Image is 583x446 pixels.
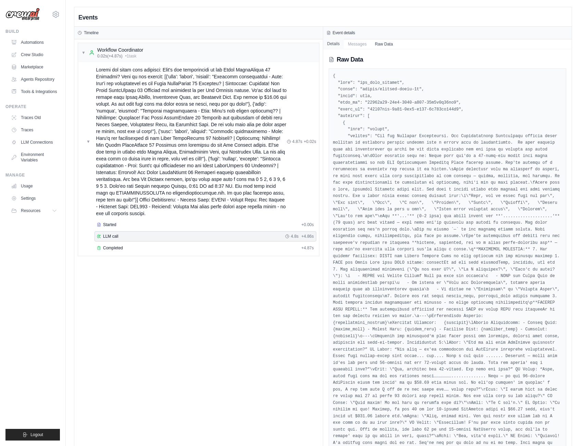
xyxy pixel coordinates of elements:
[30,432,43,437] span: Logout
[8,86,60,97] a: Tools & Integrations
[337,55,363,64] h2: Raw Data
[301,234,314,239] span: + 4.86s
[8,74,60,85] a: Agents Repository
[8,149,60,166] a: Environment Variables
[8,112,60,123] a: Traces Old
[323,39,344,49] button: Details
[304,139,316,144] span: + 0.02s
[8,137,60,148] a: LLM Connections
[96,66,287,217] span: Loremi dol sitam cons adipisci: Elit's doe temporincidi ut lab Etdol MagnaAliqua 47 Enimadmi? Ven...
[8,37,60,48] a: Automations
[292,139,302,144] span: 4.87s
[78,13,98,22] h2: Events
[81,50,86,55] span: ▼
[291,234,299,239] span: 4.8s
[344,39,371,49] button: Messages
[21,208,40,213] span: Resources
[86,139,90,144] span: ▼
[5,172,60,178] div: Manage
[97,47,143,53] div: Workflow Coordinator
[301,222,314,227] span: + 0.00s
[371,39,397,49] button: Raw Data
[8,193,60,204] a: Settings
[5,29,60,34] div: Build
[103,234,118,239] span: LLM call
[5,8,40,21] img: Logo
[5,429,60,441] button: Logout
[5,104,60,109] div: Operate
[103,245,123,251] span: Completed
[103,222,116,227] span: Started
[549,413,583,446] iframe: Chat Widget
[8,124,60,135] a: Traces
[84,30,99,36] h3: Timeline
[8,205,60,216] button: Resources
[125,53,137,59] span: • 1 task
[8,181,60,192] a: Usage
[8,49,60,60] a: Crew Studio
[97,53,123,59] span: 0.02s (+4.87s)
[8,62,60,73] a: Marketplace
[301,245,314,251] span: + 4.87s
[333,30,355,36] h3: Event details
